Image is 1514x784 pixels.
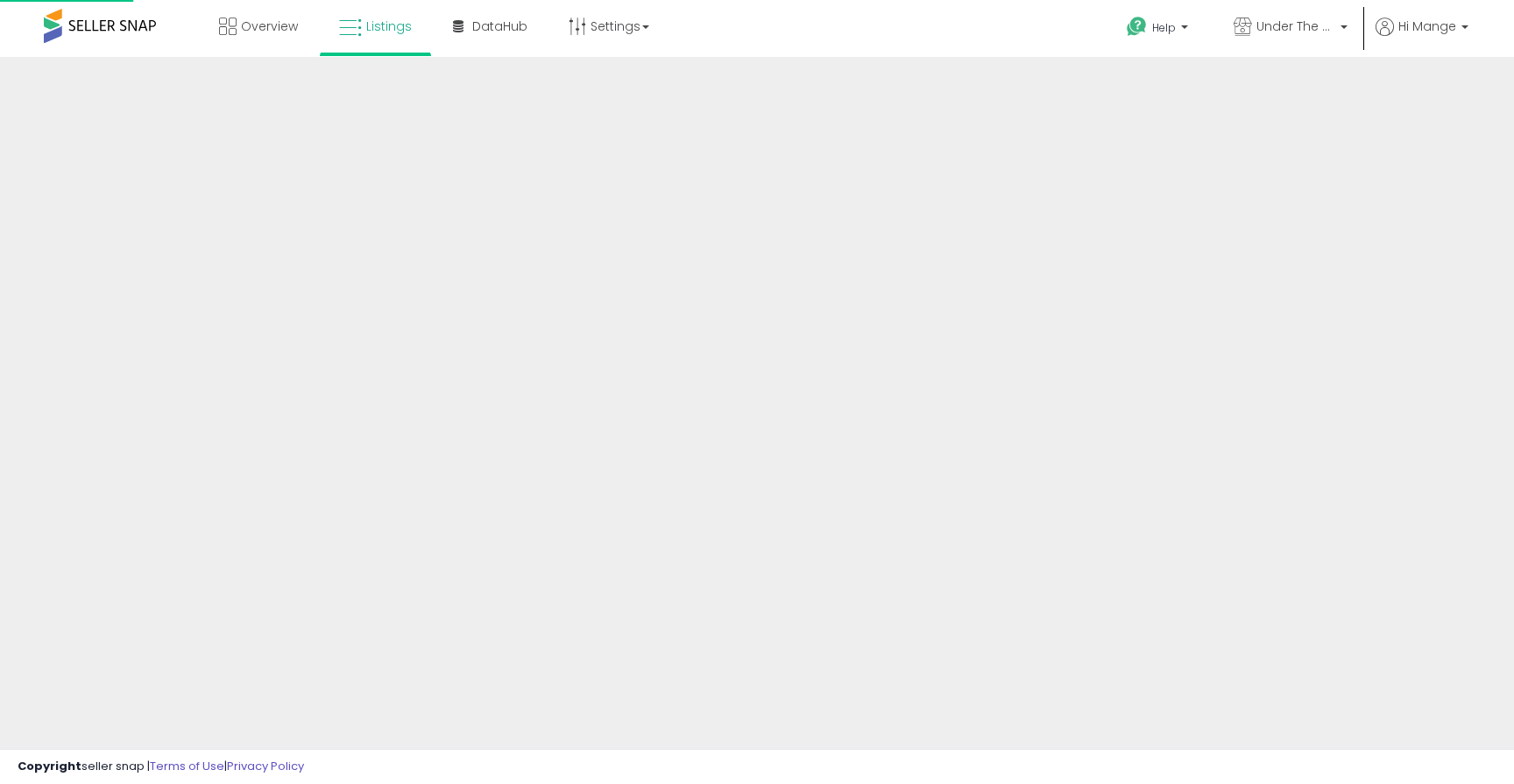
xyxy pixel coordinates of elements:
span: Overview [241,18,298,35]
a: Privacy Policy [227,758,304,774]
i: Get Help [1126,16,1148,38]
span: Under The Rug [1256,18,1335,35]
a: Hi Mange [1376,18,1468,57]
div: seller snap | | [18,759,304,775]
span: Hi Mange [1398,18,1456,35]
a: Help [1113,3,1206,57]
strong: Copyright [18,758,81,774]
span: Help [1152,20,1176,35]
span: DataHub [472,18,527,35]
a: Terms of Use [150,758,224,774]
span: Listings [366,18,412,35]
